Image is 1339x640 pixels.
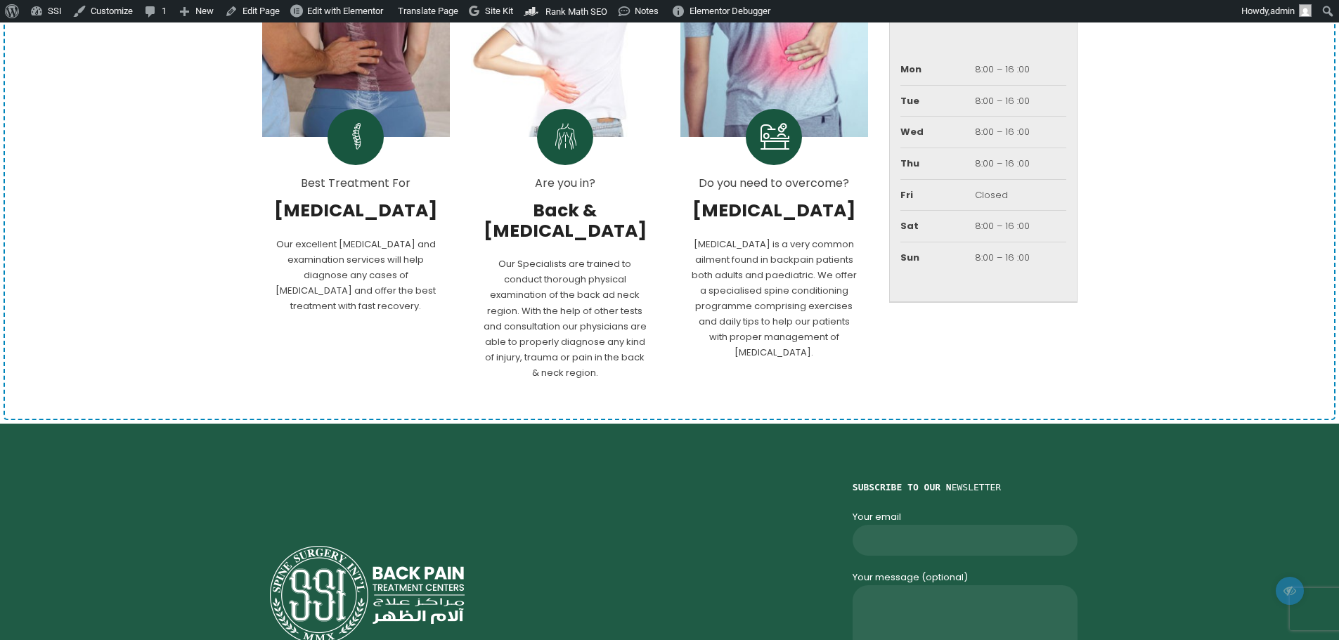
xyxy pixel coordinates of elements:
[273,175,440,192] div: Best Treatment For
[900,126,975,138] div: Wed
[900,96,975,107] div: Tue
[975,252,1066,263] div: 8:00 – 16 :00
[900,221,975,232] div: Sat
[975,190,1066,201] div: Closed
[975,64,1066,75] div: 8:00 – 16 :00
[691,201,858,221] span: [MEDICAL_DATA]
[975,158,1066,169] div: 8:00 – 16 :00
[485,6,513,16] span: Site Kit
[481,175,649,192] div: Are you in?
[853,525,1078,556] input: Your email
[307,6,383,16] span: Edit with Elementor
[691,237,858,361] p: [MEDICAL_DATA] is a very common ailment found in backpain patients both adults and paediatric. We...
[1270,6,1295,16] span: admin
[975,221,1066,232] div: 8:00 – 16 :00
[273,237,440,314] p: Our excellent [MEDICAL_DATA] and examination services will help diagnose any cases of [MEDICAL_DA...
[1276,577,1304,605] span: Edit/Preview
[975,96,1066,107] div: 8:00 – 16 :00
[545,6,607,17] span: Rank Math SEO
[853,510,1078,556] label: Your email
[481,256,649,381] p: Our Specialists are trained to conduct thorough physical examination of the back ad neck region. ...
[900,252,975,263] div: Sun
[975,126,1066,138] div: 8:00 – 16 :00
[900,190,975,201] div: Fri
[691,175,858,192] div: Do you need to overcome?
[481,201,649,242] span: Back & [MEDICAL_DATA]
[900,158,975,169] div: Thu
[853,480,1078,495] pre: EWSLETTER
[853,482,952,492] strong: SUBSCRIBE TO OUR N
[273,201,440,221] span: [MEDICAL_DATA]
[900,64,975,75] div: Mon
[936,10,1031,24] a: [PHONE_NUMBER]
